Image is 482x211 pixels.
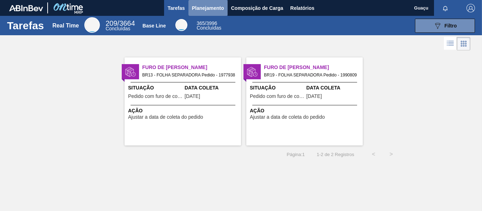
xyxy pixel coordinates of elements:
[84,17,100,33] div: Real Time
[128,107,239,114] span: Ação
[106,20,135,31] div: Real Time
[125,67,136,77] img: status
[142,64,241,71] span: Furo de Coleta
[247,67,258,77] img: status
[197,20,205,26] span: 365
[197,25,221,31] span: Concluídas
[287,152,305,157] span: Página : 1
[264,64,363,71] span: Furo de Coleta
[457,37,470,50] div: Visão em Cards
[250,94,305,99] span: Pedido com furo de coleta
[250,84,305,92] span: Situação
[250,114,325,120] span: Ajustar a data de coleta do pedido
[128,94,183,99] span: Pedido com furo de coleta
[168,4,185,12] span: Tarefas
[231,4,283,12] span: Composição de Carga
[306,94,322,99] span: 17/08/2025
[197,20,217,26] span: / 3996
[175,19,187,31] div: Base Line
[143,23,166,29] div: Base Line
[106,19,117,27] span: 209
[7,21,44,30] h1: Tarefas
[185,94,200,99] span: 31/07/2025
[106,26,130,31] span: Concluídas
[197,21,221,30] div: Base Line
[306,84,361,92] span: Data Coleta
[106,19,135,27] span: / 3664
[466,4,475,12] img: Logout
[128,114,203,120] span: Ajustar a data de coleta do pedido
[250,107,361,114] span: Ação
[365,145,382,163] button: <
[9,5,43,11] img: TNhmsLtSVTkK8tSr43FrP2fwEKptu5GPRR3wAAAABJRU5ErkJggg==
[142,71,235,79] span: BR13 - FOLHA SEPARADORA Pedido - 1977938
[445,23,457,29] span: Filtro
[382,145,400,163] button: >
[264,71,357,79] span: BR19 - FOLHA SEPARADORA Pedido - 1990809
[290,4,314,12] span: Relatórios
[315,152,354,157] span: 1 - 2 de 2 Registros
[192,4,224,12] span: Planejamento
[52,23,79,29] div: Real Time
[434,3,457,13] button: Notificações
[415,19,475,33] button: Filtro
[444,37,457,50] div: Visão em Lista
[185,84,239,92] span: Data Coleta
[128,84,183,92] span: Situação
